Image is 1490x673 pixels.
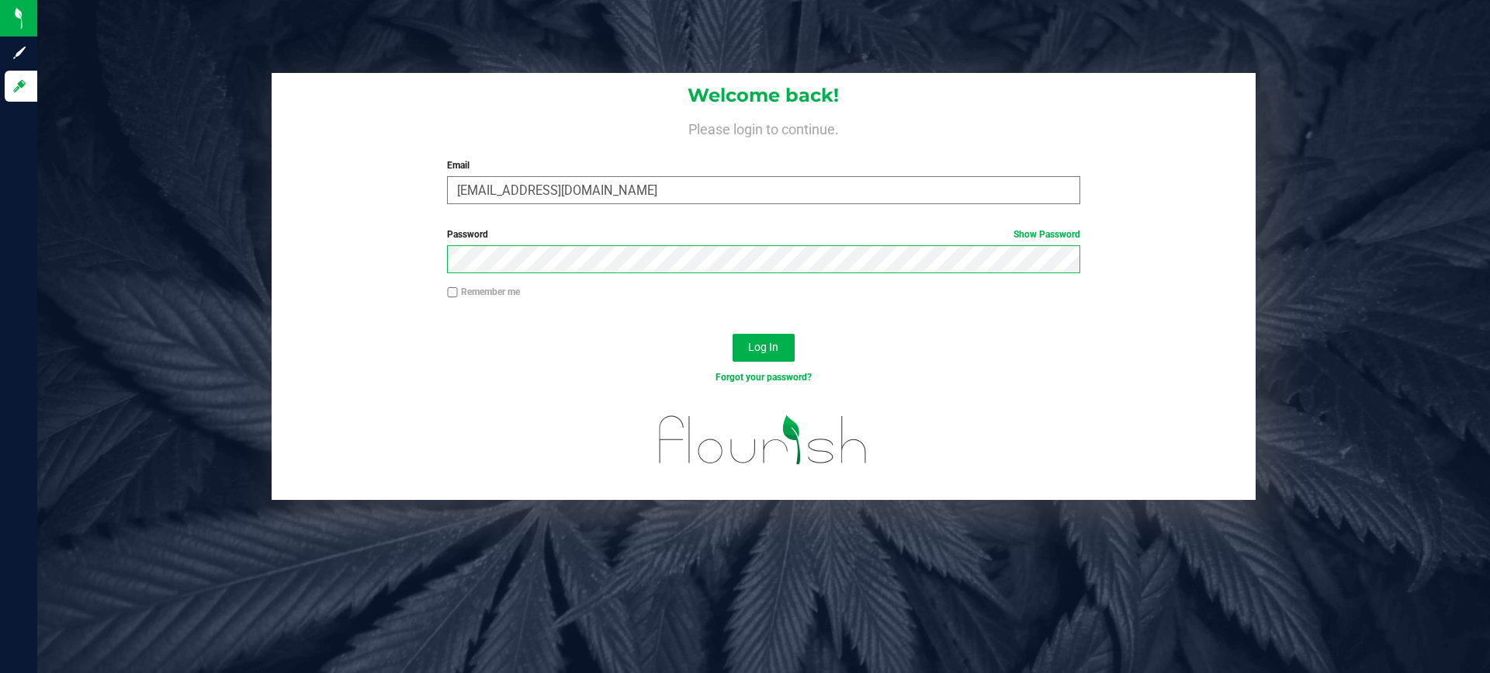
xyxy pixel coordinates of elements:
[447,285,520,299] label: Remember me
[447,158,1079,172] label: Email
[272,85,1256,106] h1: Welcome back!
[716,372,812,383] a: Forgot your password?
[640,401,886,480] img: flourish_logo.svg
[1014,229,1080,240] a: Show Password
[12,45,27,61] inline-svg: Sign up
[748,341,778,353] span: Log In
[447,229,488,240] span: Password
[447,287,458,298] input: Remember me
[733,334,795,362] button: Log In
[272,118,1256,137] h4: Please login to continue.
[12,78,27,94] inline-svg: Log in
